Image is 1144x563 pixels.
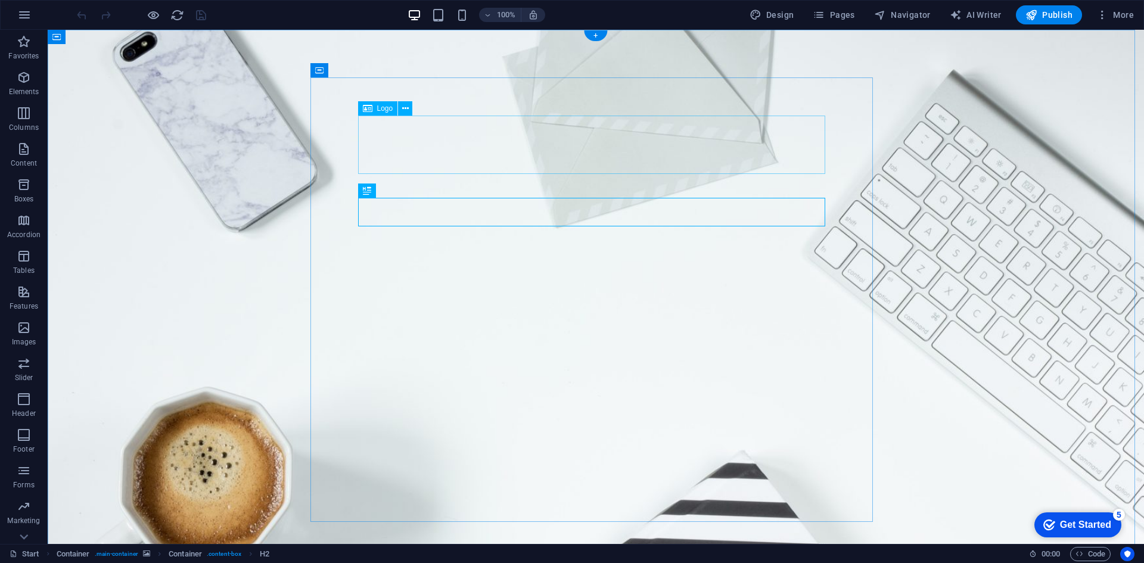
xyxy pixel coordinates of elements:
button: Navigator [869,5,935,24]
p: Features [10,301,38,311]
div: Get Started [35,13,86,24]
span: 00 00 [1042,547,1060,561]
button: AI Writer [945,5,1006,24]
button: reload [170,8,184,22]
span: Navigator [874,9,931,21]
button: Publish [1016,5,1082,24]
span: More [1096,9,1134,21]
button: More [1092,5,1139,24]
span: AI Writer [950,9,1002,21]
button: Usercentrics [1120,547,1134,561]
span: . content-box [207,547,241,561]
button: Click here to leave preview mode and continue editing [146,8,160,22]
p: Boxes [14,194,34,204]
i: Reload page [170,8,184,22]
span: Click to select. Double-click to edit [169,547,202,561]
a: Click to cancel selection. Double-click to open Pages [10,547,39,561]
h6: 100% [497,8,516,22]
span: Logo [377,105,393,112]
nav: breadcrumb [57,547,270,561]
span: Publish [1025,9,1072,21]
span: Click to select. Double-click to edit [260,547,269,561]
p: Forms [13,480,35,490]
p: Tables [13,266,35,275]
div: Get Started 5 items remaining, 0% complete [10,6,97,31]
i: This element contains a background [143,550,150,557]
span: Code [1075,547,1105,561]
p: Slider [15,373,33,382]
button: Design [745,5,799,24]
p: Elements [9,87,39,97]
p: Marketing [7,516,40,525]
h6: Session time [1029,547,1061,561]
p: Accordion [7,230,41,239]
i: On resize automatically adjust zoom level to fit chosen device. [528,10,539,20]
p: Images [12,337,36,347]
button: Code [1070,547,1111,561]
span: Pages [813,9,854,21]
p: Columns [9,123,39,132]
p: Header [12,409,36,418]
p: Footer [13,444,35,454]
div: Design (Ctrl+Alt+Y) [745,5,799,24]
p: Favorites [8,51,39,61]
button: Pages [808,5,859,24]
span: . main-container [95,547,138,561]
span: : [1050,549,1052,558]
div: 5 [88,2,100,14]
span: Click to select. Double-click to edit [57,547,90,561]
p: Content [11,158,37,168]
div: + [584,30,607,41]
span: Design [750,9,794,21]
button: 100% [479,8,521,22]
